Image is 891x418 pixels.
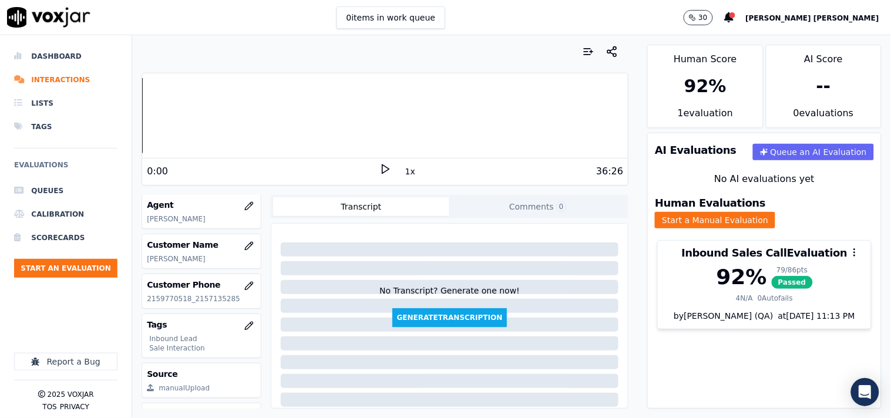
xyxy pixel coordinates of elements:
a: Dashboard [14,45,117,68]
button: Transcript [273,197,450,216]
h3: Source [147,368,255,380]
div: Human Score [648,45,762,66]
button: [PERSON_NAME] [PERSON_NAME] [746,11,891,25]
div: Open Intercom Messenger [851,378,879,406]
span: [PERSON_NAME] [PERSON_NAME] [746,14,879,22]
button: 0items in work queue [337,6,446,29]
button: Queue an AI Evaluation [753,144,874,160]
button: 1x [403,163,418,180]
a: Lists [14,92,117,115]
div: AI Score [766,45,881,66]
div: 0 evaluation s [766,106,881,127]
span: Passed [772,276,813,289]
a: Calibration [14,203,117,226]
button: Comments [449,197,626,216]
button: GenerateTranscription [392,308,507,327]
p: 2025 Voxjar [48,390,94,399]
button: 30 [684,10,712,25]
div: at [DATE] 11:13 PM [774,310,855,322]
p: 2159770518_2157135285 [147,294,255,304]
button: Privacy [60,402,89,412]
p: 30 [698,13,707,22]
button: Start an Evaluation [14,259,117,278]
a: Interactions [14,68,117,92]
div: No AI evaluations yet [657,172,872,186]
p: [PERSON_NAME] [147,254,255,264]
div: 92 % [684,76,727,97]
a: Queues [14,179,117,203]
h3: Customer Name [147,239,255,251]
h3: Human Evaluations [655,198,765,208]
button: Start a Manual Evaluation [655,212,775,228]
span: 0 [556,201,567,212]
div: -- [816,76,831,97]
p: Inbound Lead [149,334,255,343]
button: 30 [684,10,724,25]
h3: Agent [147,199,255,211]
a: Tags [14,115,117,139]
button: TOS [42,402,56,412]
div: No Transcript? Generate one now! [379,285,520,308]
a: Scorecards [14,226,117,250]
img: voxjar logo [7,7,90,28]
div: 36:26 [596,164,623,178]
h3: AI Evaluations [655,145,737,156]
div: by [PERSON_NAME] (QA) [658,310,871,329]
p: Sale Interaction [149,343,255,353]
div: 0 Autofails [758,294,793,303]
div: 1 evaluation [648,106,762,127]
h3: Customer Phone [147,279,255,291]
p: [PERSON_NAME] [147,214,255,224]
div: 4 N/A [736,294,753,303]
div: manualUpload [159,383,210,393]
div: 0:00 [147,164,168,178]
h3: Tags [147,319,255,331]
h6: Evaluations [14,158,117,179]
div: 92 % [717,265,767,289]
button: Report a Bug [14,353,117,370]
div: 79 / 86 pts [772,265,813,275]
